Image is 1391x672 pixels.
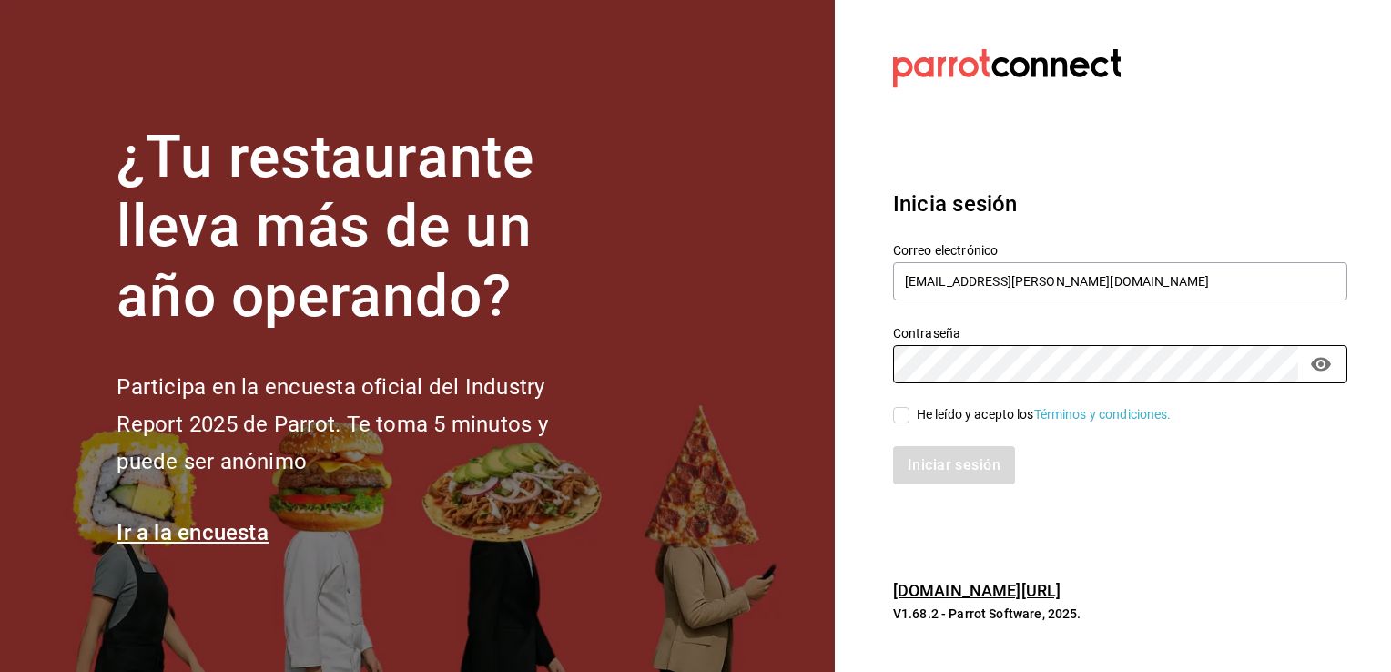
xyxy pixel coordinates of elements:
label: Contraseña [893,326,1347,339]
label: Correo electrónico [893,243,1347,256]
h1: ¿Tu restaurante lleva más de un año operando? [117,123,608,332]
div: He leído y acepto los [917,405,1172,424]
p: V1.68.2 - Parrot Software, 2025. [893,605,1347,623]
a: [DOMAIN_NAME][URL] [893,581,1061,600]
h3: Inicia sesión [893,188,1347,220]
h2: Participa en la encuesta oficial del Industry Report 2025 de Parrot. Te toma 5 minutos y puede se... [117,369,608,480]
a: Términos y condiciones. [1034,407,1172,422]
button: passwordField [1305,349,1336,380]
input: Ingresa tu correo electrónico [893,262,1347,300]
a: Ir a la encuesta [117,520,269,545]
